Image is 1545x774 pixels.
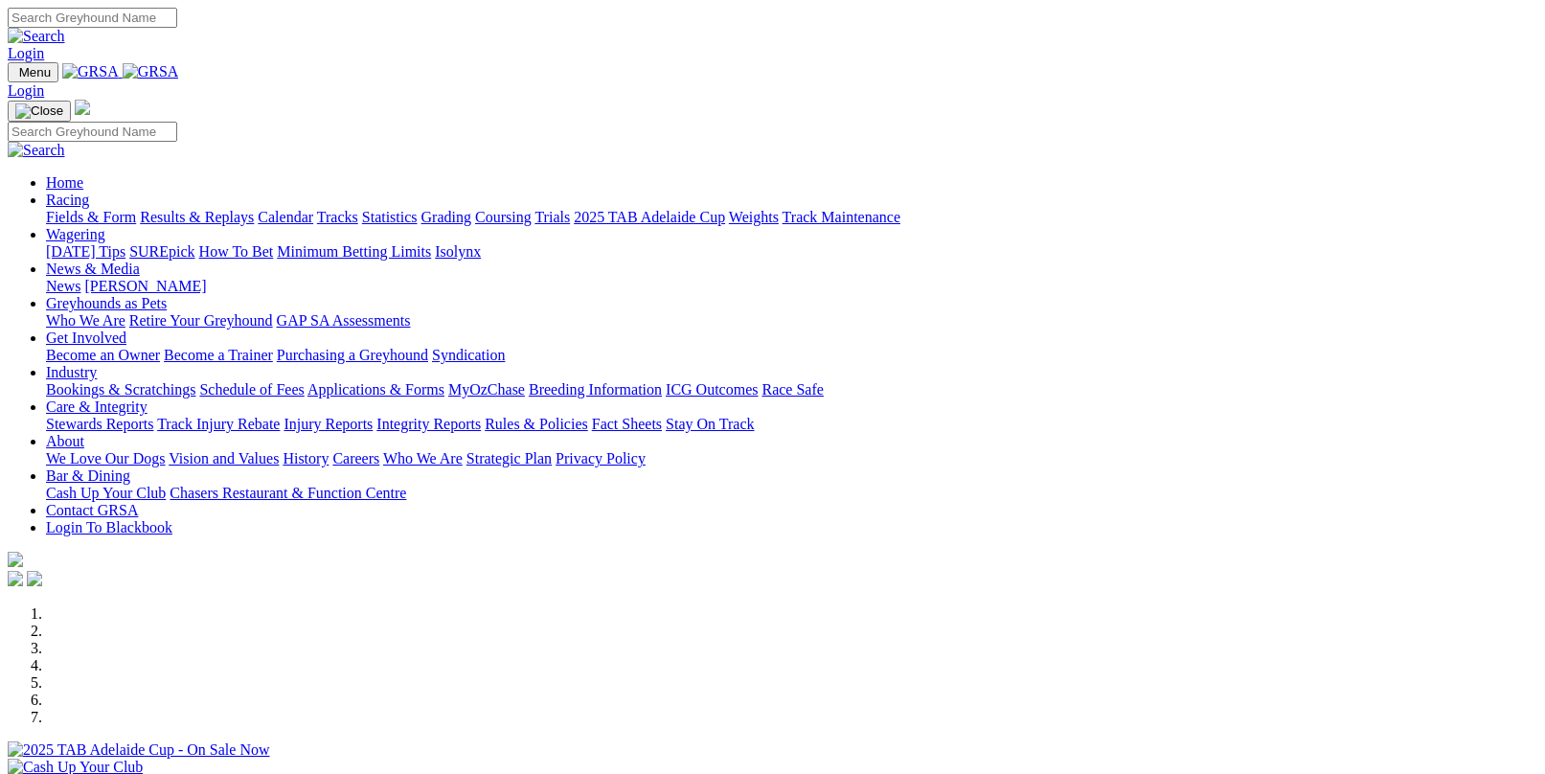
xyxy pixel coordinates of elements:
a: Get Involved [46,330,126,346]
div: Get Involved [46,347,1537,364]
a: Retire Your Greyhound [129,312,273,329]
a: Vision and Values [169,450,279,467]
div: Care & Integrity [46,416,1537,433]
div: About [46,450,1537,467]
a: Contact GRSA [46,502,138,518]
img: facebook.svg [8,571,23,586]
a: Applications & Forms [307,381,444,398]
a: GAP SA Assessments [277,312,411,329]
a: Isolynx [435,243,481,260]
img: logo-grsa-white.png [8,552,23,567]
div: Wagering [46,243,1537,261]
a: Industry [46,364,97,380]
img: logo-grsa-white.png [75,100,90,115]
a: Care & Integrity [46,398,148,415]
a: Become a Trainer [164,347,273,363]
a: Weights [729,209,779,225]
a: Fact Sheets [592,416,662,432]
img: Close [15,103,63,119]
a: Coursing [475,209,532,225]
a: Chasers Restaurant & Function Centre [170,485,406,501]
a: SUREpick [129,243,194,260]
a: Careers [332,450,379,467]
img: GRSA [62,63,119,80]
a: Injury Reports [284,416,373,432]
img: Search [8,28,65,45]
a: ICG Outcomes [666,381,758,398]
a: Rules & Policies [485,416,588,432]
a: News [46,278,80,294]
a: Minimum Betting Limits [277,243,431,260]
a: Login [8,82,44,99]
a: Integrity Reports [376,416,481,432]
a: Strategic Plan [466,450,552,467]
a: Syndication [432,347,505,363]
button: Toggle navigation [8,101,71,122]
a: Bookings & Scratchings [46,381,195,398]
a: Racing [46,192,89,208]
a: Bar & Dining [46,467,130,484]
img: Search [8,142,65,159]
a: Stay On Track [666,416,754,432]
a: How To Bet [199,243,274,260]
a: Fields & Form [46,209,136,225]
div: Bar & Dining [46,485,1537,502]
a: Race Safe [761,381,823,398]
img: twitter.svg [27,571,42,586]
a: Schedule of Fees [199,381,304,398]
a: Cash Up Your Club [46,485,166,501]
a: [PERSON_NAME] [84,278,206,294]
a: Results & Replays [140,209,254,225]
a: Wagering [46,226,105,242]
a: History [283,450,329,467]
a: Purchasing a Greyhound [277,347,428,363]
a: Login [8,45,44,61]
button: Toggle navigation [8,62,58,82]
a: Home [46,174,83,191]
a: Become an Owner [46,347,160,363]
div: Industry [46,381,1537,398]
a: Grading [421,209,471,225]
a: Privacy Policy [556,450,646,467]
a: Greyhounds as Pets [46,295,167,311]
div: News & Media [46,278,1537,295]
a: Track Injury Rebate [157,416,280,432]
span: Menu [19,65,51,80]
a: 2025 TAB Adelaide Cup [574,209,725,225]
a: We Love Our Dogs [46,450,165,467]
div: Greyhounds as Pets [46,312,1537,330]
div: Racing [46,209,1537,226]
a: Statistics [362,209,418,225]
a: MyOzChase [448,381,525,398]
a: Who We Are [46,312,125,329]
a: Calendar [258,209,313,225]
a: Login To Blackbook [46,519,172,535]
a: [DATE] Tips [46,243,125,260]
img: GRSA [123,63,179,80]
a: About [46,433,84,449]
a: Track Maintenance [783,209,900,225]
a: Tracks [317,209,358,225]
a: Trials [534,209,570,225]
a: Who We Are [383,450,463,467]
a: Stewards Reports [46,416,153,432]
input: Search [8,8,177,28]
img: 2025 TAB Adelaide Cup - On Sale Now [8,741,270,759]
a: Breeding Information [529,381,662,398]
input: Search [8,122,177,142]
a: News & Media [46,261,140,277]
